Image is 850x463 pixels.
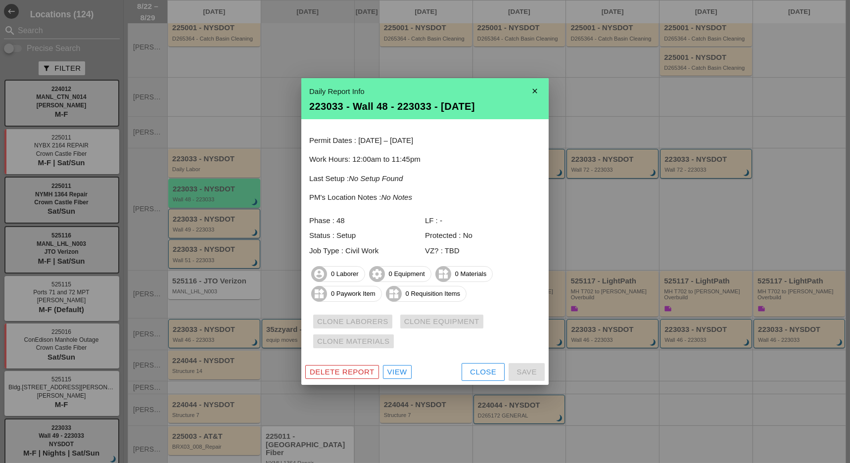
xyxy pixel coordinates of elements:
[381,193,412,201] i: No Notes
[311,266,327,282] i: account_circle
[309,215,425,227] div: Phase : 48
[309,173,541,185] p: Last Setup :
[383,365,412,379] a: View
[386,286,402,302] i: widgets
[462,363,505,381] button: Close
[309,101,541,111] div: 223033 - Wall 48 - 223033 - [DATE]
[435,266,451,282] i: widgets
[425,230,541,241] div: Protected : No
[310,367,375,378] div: Delete Report
[305,365,379,379] button: Delete Report
[425,245,541,257] div: VZ? : TBD
[312,266,365,282] span: 0 Laborer
[309,230,425,241] div: Status : Setup
[309,135,541,146] p: Permit Dates : [DATE] – [DATE]
[309,154,541,165] p: Work Hours: 12:00am to 11:45pm
[470,367,496,378] div: Close
[349,174,403,183] i: No Setup Found
[309,245,425,257] div: Job Type : Civil Work
[436,266,493,282] span: 0 Materials
[311,286,327,302] i: widgets
[309,192,541,203] p: PM's Location Notes :
[525,81,545,101] i: close
[425,215,541,227] div: LF : -
[387,367,407,378] div: View
[369,266,385,282] i: settings
[370,266,431,282] span: 0 Equipment
[312,286,381,302] span: 0 Paywork Item
[386,286,467,302] span: 0 Requisition Items
[309,86,541,97] div: Daily Report Info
